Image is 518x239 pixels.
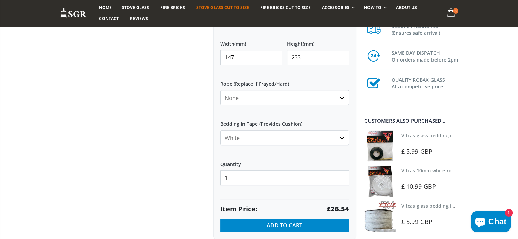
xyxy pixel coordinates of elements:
div: Customers also purchased... [364,118,458,123]
label: Height [287,35,349,47]
h3: QUALITY ROBAX GLASS At a competitive price [391,75,458,90]
span: £ 5.99 GBP [401,218,433,226]
button: Add to Cart [220,219,349,232]
strong: £26.54 [327,204,349,214]
a: Fire Bricks [155,2,190,13]
img: Vitcas white rope, glue and gloves kit 10mm [364,165,396,197]
span: Home [99,5,112,11]
span: About us [396,5,417,11]
a: Stove Glass [117,2,154,13]
a: Accessories [316,2,358,13]
label: Bedding In Tape (Provides Cushion) [220,115,349,127]
span: Reviews [130,16,148,21]
a: Home [94,2,117,13]
img: Vitcas stove glass bedding in tape [364,130,396,162]
span: Fire Bricks [160,5,185,11]
a: Stove Glass Cut To Size [191,2,254,13]
span: (mm) [234,41,246,47]
a: How To [359,2,390,13]
span: Add to Cart [267,222,302,229]
img: Vitcas stove glass bedding in tape [364,201,396,232]
h3: SECURE PACKAGING (Ensures safe arrival) [391,21,458,36]
img: Stove Glass Replacement [60,8,87,19]
a: Reviews [125,13,153,24]
span: How To [364,5,381,11]
span: Item Price: [220,204,257,214]
a: Contact [94,13,124,24]
a: About us [391,2,422,13]
inbox-online-store-chat: Shopify online store chat [469,211,513,234]
span: Contact [99,16,119,21]
span: 0 [453,8,458,14]
span: £ 5.99 GBP [401,147,433,155]
span: Fire Bricks Cut To Size [260,5,310,11]
span: Stove Glass Cut To Size [196,5,249,11]
a: Fire Bricks Cut To Size [255,2,315,13]
h3: SAME DAY DISPATCH On orders made before 2pm [391,48,458,63]
label: Rope (Replace If Frayed/Hard) [220,75,349,87]
label: Quantity [220,155,349,168]
label: Width [220,35,282,47]
a: 0 [444,7,458,20]
span: (mm) [303,41,314,47]
span: Accessories [321,5,349,11]
span: Stove Glass [122,5,149,11]
span: £ 10.99 GBP [401,182,436,190]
